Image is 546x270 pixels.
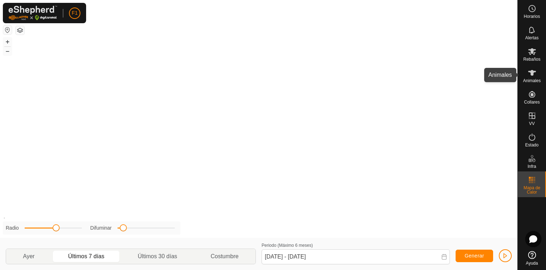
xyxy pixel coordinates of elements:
a: Contáctenos [272,229,296,235]
span: Generar [465,253,484,259]
label: Difuminar [90,224,112,232]
span: F1 [72,9,78,17]
span: Alertas [525,36,538,40]
span: Últimos 30 días [138,252,177,261]
span: Infra [527,164,536,169]
span: Mapa de Calor [520,186,544,194]
span: Últimos 7 días [68,252,104,261]
span: Horarios [524,14,540,19]
label: Radio [6,224,19,232]
span: Collares [524,100,540,104]
span: Costumbre [210,252,238,261]
span: Estado [525,143,538,147]
button: Generar [456,250,493,262]
a: Ayuda [518,248,546,268]
span: Ayer [23,252,35,261]
label: Periodo (Máximo 6 meses) [262,243,313,248]
span: Animales [523,79,541,83]
span: Rebaños [523,57,540,61]
button: + [3,37,12,46]
a: Política de Privacidad [222,229,263,235]
button: Restablecer Mapa [3,26,12,34]
img: Logo Gallagher [9,6,57,20]
button: Capas del Mapa [16,26,24,35]
span: VV [529,121,535,126]
button: – [3,47,12,55]
span: Ayuda [526,261,538,265]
